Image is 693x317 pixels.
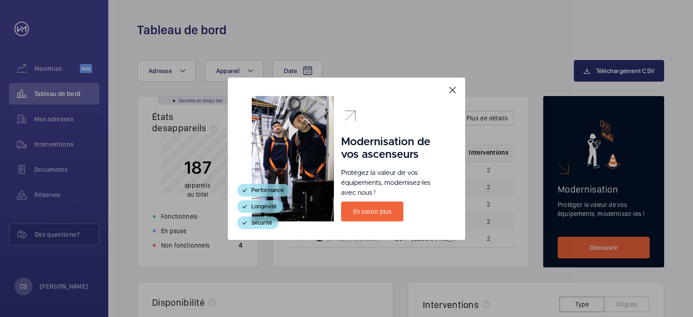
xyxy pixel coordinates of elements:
[237,184,290,197] div: Performance
[237,216,278,229] div: Sécurité
[341,136,441,161] h1: Modernisation de vos ascenseurs
[237,200,283,213] div: Longévité
[341,168,441,198] p: Protégez la valeur de vos équipements, modernisez-les avec nous !
[341,202,403,221] a: En savoir plus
